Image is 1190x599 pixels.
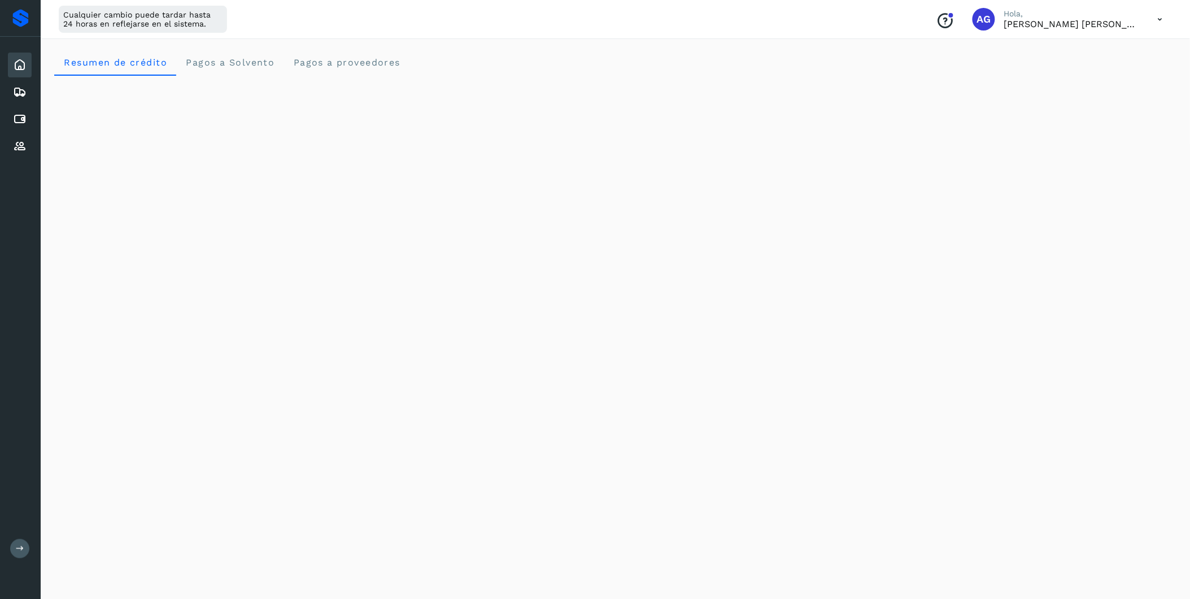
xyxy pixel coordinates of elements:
[8,107,32,132] div: Cuentas por pagar
[1004,9,1140,19] p: Hola,
[293,57,400,68] span: Pagos a proveedores
[8,134,32,159] div: Proveedores
[63,57,167,68] span: Resumen de crédito
[59,6,227,33] div: Cualquier cambio puede tardar hasta 24 horas en reflejarse en el sistema.
[185,57,274,68] span: Pagos a Solvento
[8,80,32,105] div: Embarques
[1004,19,1140,29] p: Abigail Gonzalez Leon
[8,53,32,77] div: Inicio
